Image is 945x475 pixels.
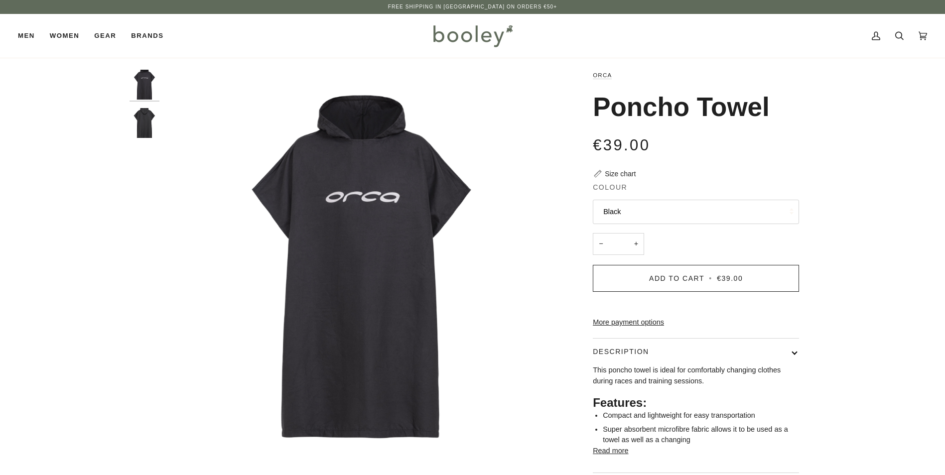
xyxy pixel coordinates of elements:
button: Add to Cart • €39.00 [593,265,799,292]
button: Description [593,339,799,365]
a: Men [18,14,42,58]
button: + [628,233,644,255]
span: • [707,274,714,282]
a: Women [42,14,87,58]
h1: Poncho Towel [593,91,770,123]
button: − [593,233,609,255]
span: Add to Cart [649,274,704,282]
span: Colour [593,182,627,193]
p: This poncho towel is ideal for comfortably changing clothes during races and training sessions. [593,365,799,386]
div: Size chart [605,169,636,179]
p: Free Shipping in [GEOGRAPHIC_DATA] on Orders €50+ [388,3,557,11]
li: Compact and lightweight for easy transportation [603,410,799,421]
span: Women [50,31,79,41]
img: Orca Poncho Towel Black - Booley Galway [130,70,159,100]
span: Brands [131,31,163,41]
button: Black [593,200,799,224]
span: Gear [94,31,116,41]
li: Super absorbent microfibre fabric allows it to be used as a towel as well as a changing [603,424,799,446]
a: Gear [87,14,124,58]
span: Men [18,31,35,41]
input: Quantity [593,233,644,255]
a: Brands [124,14,171,58]
h2: Features: [593,395,799,410]
a: Orca [593,72,612,78]
span: €39.00 [717,274,743,282]
span: €39.00 [593,136,650,154]
button: Read more [593,446,628,457]
a: More payment options [593,317,799,328]
img: Booley [429,21,516,50]
img: Orca Poncho Towel Black - Booley Galway [130,108,159,138]
img: Orca Poncho Towel Black - Booley Galway [164,70,558,464]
